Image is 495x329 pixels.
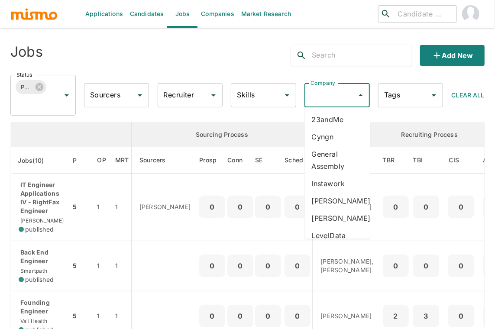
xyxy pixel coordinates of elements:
[288,310,307,322] p: 0
[25,275,54,284] span: published
[452,91,485,99] span: Clear All
[428,89,440,101] button: Open
[19,181,64,215] p: IT Engineer Applications IV - RightFax Engineer
[16,71,32,78] label: Status
[91,147,113,174] th: Open Positions
[411,147,441,174] th: To Be Interviewed
[395,8,453,20] input: Candidate search
[304,145,370,175] li: General Assembly
[304,210,370,227] li: [PERSON_NAME]
[10,7,58,20] img: logo
[19,318,48,324] span: Vali Health
[386,260,405,272] p: 0
[231,310,250,322] p: 0
[441,147,481,174] th: Client Interview Scheduled
[311,79,335,87] label: Company
[19,248,64,265] p: Back End Engineer
[288,201,307,213] p: 0
[462,5,479,23] img: Carmen Vilachá
[304,192,370,210] li: [PERSON_NAME]
[19,268,47,274] span: Smartpath
[320,257,374,274] p: [PERSON_NAME], [PERSON_NAME]
[253,147,283,174] th: Sent Emails
[420,45,485,66] button: Add new
[203,201,222,213] p: 0
[131,147,199,174] th: Sourcers
[381,147,411,174] th: To Be Reviewed
[19,298,64,316] p: Founding Engineer
[304,128,370,145] li: Cyngn
[231,201,250,213] p: 0
[304,111,370,128] li: 23andMe
[91,174,113,241] td: 1
[304,175,370,192] li: Instawork
[288,260,307,272] p: 0
[203,310,222,322] p: 0
[452,260,471,272] p: 0
[10,43,43,61] h4: Jobs
[61,89,73,101] button: Open
[113,174,131,241] td: 1
[312,48,412,62] input: Search
[113,241,131,291] td: 1
[304,227,370,244] li: LevelData
[139,203,193,211] p: [PERSON_NAME]
[281,89,293,101] button: Open
[16,82,37,92] span: Published
[19,217,64,224] span: [PERSON_NAME]
[25,225,54,234] span: published
[207,89,220,101] button: Open
[203,260,222,272] p: 0
[113,147,131,174] th: Market Research Total
[417,310,436,322] p: 3
[71,174,90,241] td: 5
[259,260,278,272] p: 0
[452,310,471,322] p: 0
[199,147,227,174] th: Prospects
[134,89,146,101] button: Open
[71,241,90,291] td: 5
[291,45,312,66] button: search
[417,260,436,272] p: 0
[283,147,313,174] th: Sched
[386,310,405,322] p: 2
[452,201,471,213] p: 0
[320,312,374,320] p: [PERSON_NAME]
[386,201,405,213] p: 0
[71,147,90,174] th: Priority
[355,89,367,101] button: Close
[227,147,253,174] th: Connections
[231,260,250,272] p: 0
[16,80,46,94] div: Published
[259,201,278,213] p: 0
[259,310,278,322] p: 0
[73,155,88,166] span: P
[18,155,55,166] span: Jobs(10)
[91,241,113,291] td: 1
[417,201,436,213] p: 0
[131,123,313,147] th: Sourcing Process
